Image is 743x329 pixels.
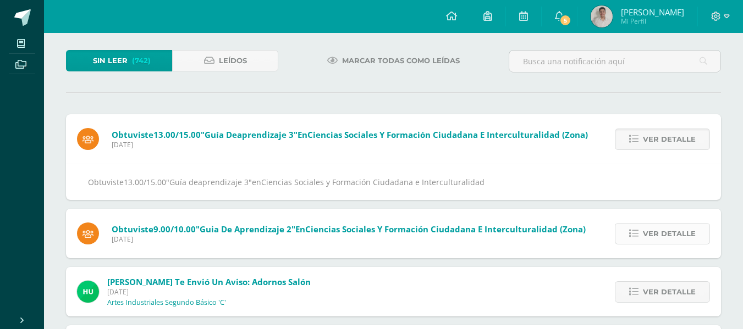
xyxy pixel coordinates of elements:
[201,129,298,140] span: "Guía deaprendizaje 3"
[66,50,172,71] a: Sin leer(742)
[305,224,586,235] span: Ciencias Sociales y Formación Ciudadana e Interculturalidad (Zona)
[88,175,699,189] div: Obtuviste en
[219,51,247,71] span: Leídos
[643,224,696,244] span: Ver detalle
[621,7,684,18] span: [PERSON_NAME]
[509,51,720,72] input: Busca una notificación aquí
[107,287,311,297] span: [DATE]
[643,282,696,302] span: Ver detalle
[93,51,128,71] span: Sin leer
[559,14,571,26] span: 5
[621,16,684,26] span: Mi Perfil
[112,140,588,149] span: [DATE]
[643,129,696,149] span: Ver detalle
[77,281,99,303] img: fd23069c3bd5c8dde97a66a86ce78287.png
[342,51,460,71] span: Marcar todas como leídas
[124,177,166,187] span: 13.00/15.00
[591,5,613,27] img: 5f8b1fa4d3844940ee0a10de8934683e.png
[112,224,586,235] span: Obtuviste en
[112,235,586,244] span: [DATE]
[307,129,588,140] span: Ciencias Sociales y Formación Ciudadana e Interculturalidad (Zona)
[313,50,474,71] a: Marcar todas como leídas
[153,129,201,140] span: 13.00/15.00
[132,51,151,71] span: (742)
[261,177,485,187] span: Ciencias Sociales y Formación Ciudadana e Interculturalidad
[112,129,588,140] span: Obtuviste en
[172,50,278,71] a: Leídos
[196,224,295,235] span: "Guia de aprendizaje 2"
[153,224,196,235] span: 9.00/10.00
[107,276,311,287] span: [PERSON_NAME] te envió un aviso: Adornos salón
[107,298,226,307] p: Artes Industriales Segundo Básico 'C'
[166,177,252,187] span: "Guía deaprendizaje 3"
